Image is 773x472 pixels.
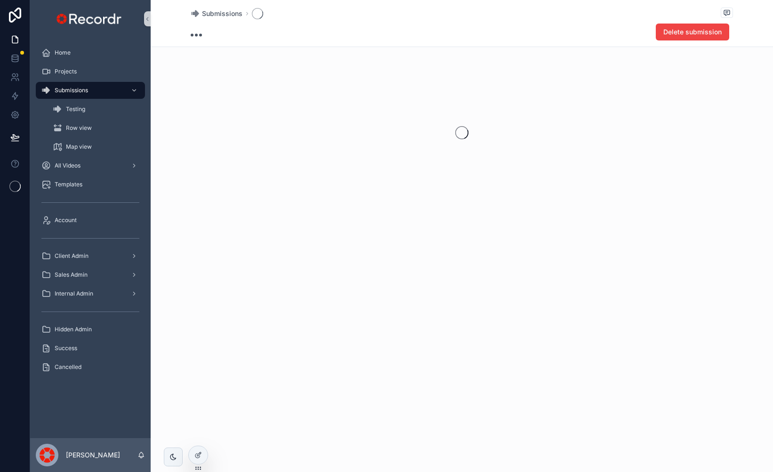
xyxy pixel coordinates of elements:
span: Account [55,216,77,224]
a: Hidden Admin [36,321,145,338]
span: Testing [66,105,85,113]
span: Hidden Admin [55,326,92,333]
img: App logo [54,11,126,26]
span: Home [55,49,71,56]
a: Account [36,212,145,229]
span: Success [55,344,77,352]
span: Delete submission [663,27,722,37]
span: Submissions [202,9,242,18]
a: Testing [47,101,145,118]
a: Map view [47,138,145,155]
p: [PERSON_NAME] [66,450,120,460]
button: Delete submission [656,24,729,40]
a: Row view [47,120,145,136]
a: All Videos [36,157,145,174]
a: Success [36,340,145,357]
a: Cancelled [36,359,145,376]
a: Internal Admin [36,285,145,302]
span: Map view [66,143,92,151]
a: Submissions [36,82,145,99]
a: Submissions [191,9,242,18]
span: Submissions [55,87,88,94]
span: Client Admin [55,252,89,260]
span: Sales Admin [55,271,88,279]
span: Cancelled [55,363,81,371]
span: Row view [66,124,92,132]
span: Projects [55,68,77,75]
a: Sales Admin [36,266,145,283]
a: Home [36,44,145,61]
a: Templates [36,176,145,193]
span: Templates [55,181,82,188]
span: All Videos [55,162,81,169]
a: Projects [36,63,145,80]
div: scrollable content [30,38,151,388]
a: Client Admin [36,248,145,264]
span: Internal Admin [55,290,93,297]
